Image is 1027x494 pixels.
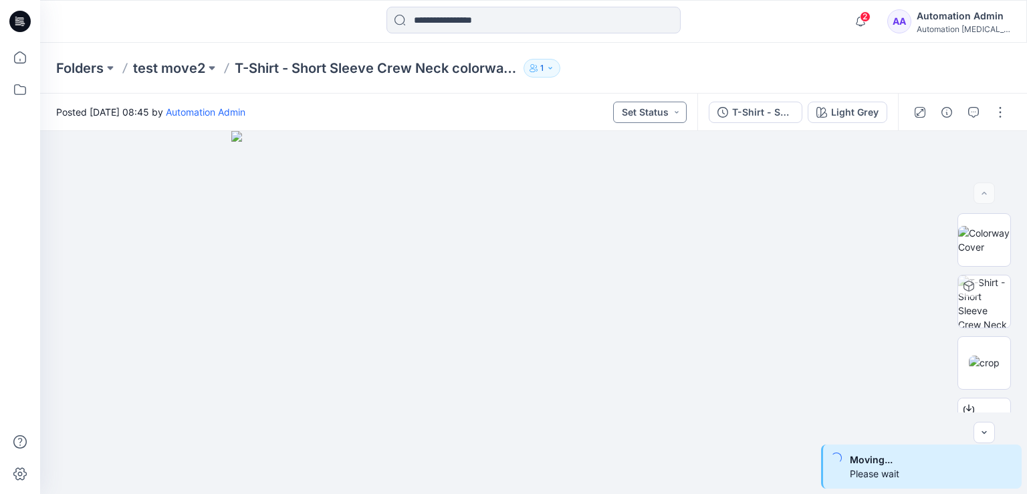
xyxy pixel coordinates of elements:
p: Moving... [850,453,899,467]
div: Automation Admin [917,8,1010,24]
p: Please wait [850,467,899,481]
img: T-Shirt - Short Sleeve Crew Neck colorways Light Grey [958,275,1010,328]
div: Automation [MEDICAL_DATA]... [917,24,1010,34]
div: T-Shirt - Short Sleeve [732,105,794,120]
p: T-Shirt - Short Sleeve Crew Neck colorways [235,59,518,78]
img: eyJhbGciOiJIUzI1NiIsImtpZCI6IjAiLCJzbHQiOiJzZXMiLCJ0eXAiOiJKV1QifQ.eyJkYXRhIjp7InR5cGUiOiJzdG9yYW... [231,131,836,494]
span: 2 [860,11,871,22]
a: Folders [56,59,104,78]
span: Posted [DATE] 08:45 by [56,105,245,119]
button: 1 [524,59,560,78]
p: 1 [540,61,544,76]
a: test move2 [133,59,205,78]
img: Colorway Cover [958,226,1010,254]
div: Light Grey [831,105,879,120]
div: Notifications-bottom-right [816,439,1027,494]
a: Automation Admin [166,106,245,118]
button: Details [936,102,957,123]
button: T-Shirt - Short Sleeve [709,102,802,123]
div: AA [887,9,911,33]
img: crop [969,356,1000,370]
button: Light Grey [808,102,887,123]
